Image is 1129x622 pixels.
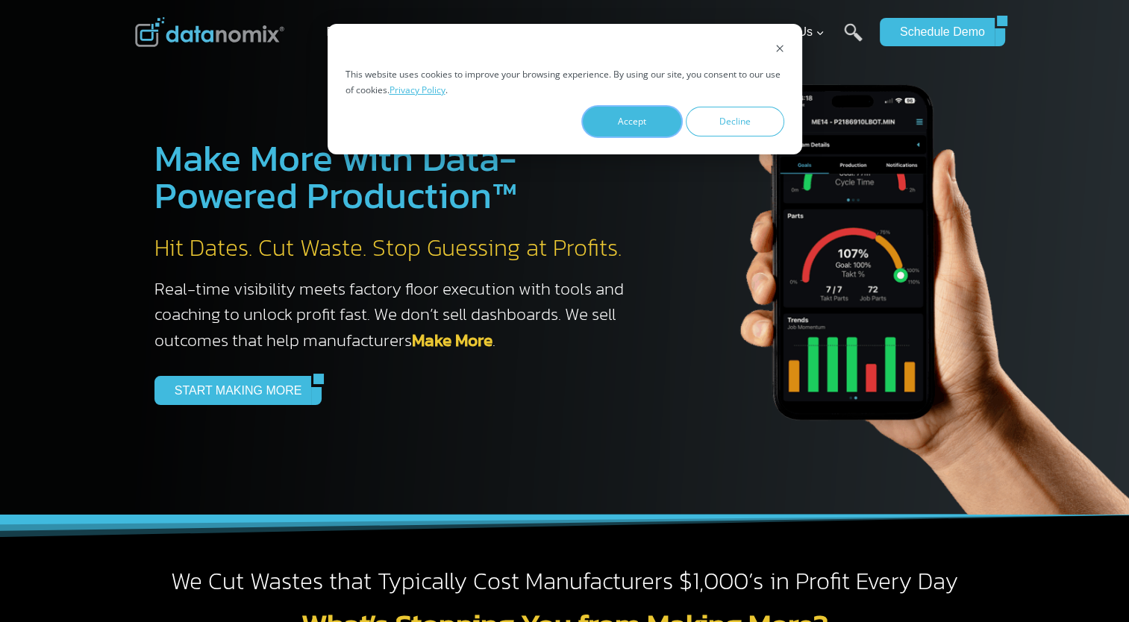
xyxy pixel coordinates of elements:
[513,22,581,42] span: Resources
[345,66,784,98] p: This website uses cookies to improve your browsing experience. By using our site, you consent to ...
[135,566,995,597] h2: We Cut Wastes that Typically Cost Manufacturers $1,000’s in Profit Every Day
[154,139,639,214] h1: Make More with Data-Powered Production™
[880,18,995,46] a: Schedule Demo
[775,42,784,57] button: Dismiss cookie banner
[326,22,385,42] span: Products
[686,107,784,136] button: Decline
[154,376,312,404] a: START MAKING MORE
[688,22,745,42] span: Partners
[135,17,284,47] img: Datanomix
[404,22,494,42] span: The Difference
[154,233,639,264] h2: Hit Dates. Cut Waste. Stop Guessing at Profits.
[154,276,639,354] h3: Real-time visibility meets factory floor execution with tools and coaching to unlock profit fast....
[320,8,872,57] nav: Primary Navigation
[763,22,825,42] span: About Us
[390,82,445,98] a: Privacy Policy
[328,24,802,154] div: Cookie banner
[844,23,863,57] a: Search
[412,327,492,353] a: Make More
[583,107,681,136] button: Accept
[600,22,669,42] span: Customers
